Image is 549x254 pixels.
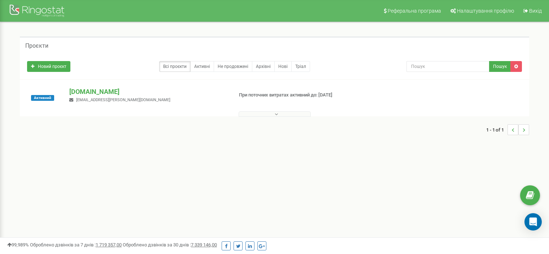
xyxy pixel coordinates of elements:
[457,8,514,14] span: Налаштування профілю
[76,98,170,102] span: [EMAIL_ADDRESS][PERSON_NAME][DOMAIN_NAME]
[524,213,542,231] div: Open Intercom Messenger
[486,117,529,142] nav: ...
[291,61,310,72] a: Тріал
[388,8,441,14] span: Реферальна програма
[159,61,191,72] a: Всі проєкти
[529,8,542,14] span: Вихід
[274,61,292,72] a: Нові
[489,61,511,72] button: Пошук
[96,242,122,247] u: 1 719 357,00
[406,61,489,72] input: Пошук
[31,95,54,101] span: Активний
[252,61,275,72] a: Архівні
[27,61,70,72] a: Новий проєкт
[239,92,354,99] p: При поточних витратах активний до: [DATE]
[214,61,252,72] a: Не продовжені
[486,124,507,135] span: 1 - 1 of 1
[7,242,29,247] span: 99,989%
[30,242,122,247] span: Оброблено дзвінків за 7 днів :
[69,87,227,96] p: [DOMAIN_NAME]
[190,61,214,72] a: Активні
[123,242,217,247] span: Оброблено дзвінків за 30 днів :
[25,43,48,49] h5: Проєкти
[191,242,217,247] u: 7 339 146,00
